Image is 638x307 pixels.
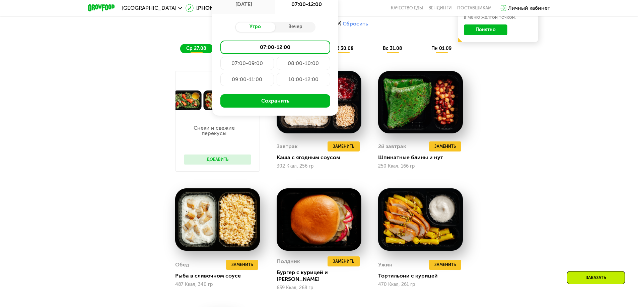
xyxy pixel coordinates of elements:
div: Полдник [277,256,300,266]
span: ср 27.08 [186,46,206,51]
div: 470 Ккал, 261 гр [378,282,463,287]
span: вс 31.08 [383,46,402,51]
button: Заменить [429,260,461,270]
div: Каша с ягодным соусом [277,154,367,161]
div: 250 Ккал, 166 гр [378,164,463,169]
div: поставщикам [457,5,492,11]
span: Заменить [333,258,354,265]
div: Вечер [275,22,315,32]
div: Завтрак [277,141,298,151]
span: сб 30.08 [333,46,354,51]
button: Добавить [184,155,251,165]
div: Обед [175,260,189,270]
div: Шпинатные блины и нут [378,154,468,161]
div: Рыба в сливочном соусе [175,272,265,279]
span: Заменить [231,261,253,268]
div: 10:00-12:00 [277,73,330,86]
button: Сохранить [220,94,330,108]
span: [GEOGRAPHIC_DATA] [122,5,176,11]
span: Заменить [434,261,456,268]
p: Снеки и свежие перекусы [184,125,244,136]
button: Сбросить [343,20,368,27]
div: 487 Ккал, 340 гр [175,282,260,287]
button: Заменить [328,256,360,266]
a: Качество еды [391,5,423,11]
div: Бургер с курицей и [PERSON_NAME] [277,269,367,283]
span: Заменить [333,143,354,150]
div: 2й завтрак [378,141,406,151]
span: пн 01.09 [431,46,451,51]
div: 639 Ккал, 268 гр [277,285,361,291]
button: Заменить [226,260,258,270]
div: 09:00-11:00 [220,73,274,86]
div: 302 Ккал, 256 гр [277,164,361,169]
div: Тортильони с курицей [378,272,468,279]
div: Личный кабинет [508,4,550,12]
div: Заказать [567,271,625,284]
div: Утро [235,22,275,32]
button: Заменить [429,141,461,151]
a: [PHONE_NUMBER] [186,4,244,12]
button: Заменить [328,141,360,151]
span: Заменить [434,143,456,150]
div: Ужин [378,260,393,270]
button: Понятно [464,24,507,35]
div: 07:00-09:00 [220,57,274,70]
div: 08:00-10:00 [277,57,330,70]
a: Вендинги [428,5,452,11]
div: 07:00-12:00 [220,41,330,54]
